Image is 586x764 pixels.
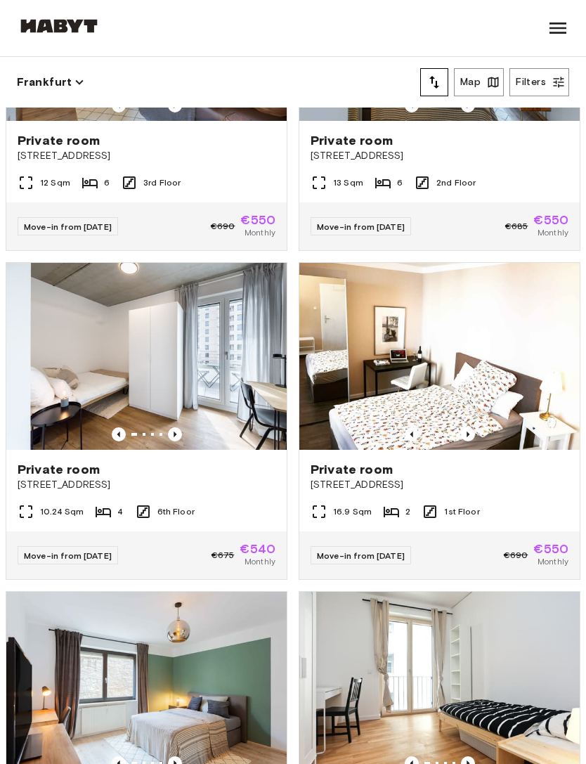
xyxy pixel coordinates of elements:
span: 16.9 Sqm [333,505,372,518]
button: Frankfurt [17,72,84,92]
span: €675 [211,549,235,562]
button: Previous image [461,427,475,441]
span: Move-in from [DATE] [24,221,112,232]
img: Habyt [17,19,101,33]
span: 12 Sqm [40,176,70,189]
span: Monthly [538,226,568,239]
span: Private room [311,132,393,149]
span: 6 [104,176,110,189]
span: 3rd Floor [143,176,181,189]
img: Marketing picture of unit DE-04-037-027-01Q [6,263,287,450]
span: €690 [211,220,235,233]
span: [STREET_ADDRESS] [18,478,275,492]
button: Previous image [405,427,419,441]
button: Previous image [168,427,182,441]
span: [STREET_ADDRESS] [311,478,568,492]
span: 13 Sqm [333,176,363,189]
span: 6th Floor [157,505,195,518]
a: Marketing picture of unit DE-04-037-027-01QPrevious imagePrevious imagePrivate room[STREET_ADDRES... [6,262,287,580]
span: 2nd Floor [436,176,476,189]
span: 1st Floor [444,505,479,518]
span: Move-in from [DATE] [317,550,405,561]
button: Map [454,68,504,96]
span: €550 [533,214,568,226]
span: [STREET_ADDRESS] [18,149,275,163]
span: Private room [18,132,100,149]
span: €685 [505,220,528,233]
button: Previous image [112,427,126,441]
span: Monthly [538,555,568,568]
span: [STREET_ADDRESS] [311,149,568,163]
img: Marketing picture of unit DE-04-005-003-01HF [299,263,580,450]
span: Monthly [245,226,275,239]
span: Move-in from [DATE] [317,221,405,232]
span: €550 [240,214,275,226]
span: €550 [533,543,568,555]
span: Private room [311,461,393,478]
a: Marketing picture of unit DE-04-005-003-01HFPrevious imagePrevious imagePrivate room[STREET_ADDRE... [299,262,580,580]
span: 10.24 Sqm [40,505,84,518]
span: 6 [397,176,403,189]
span: 4 [117,505,123,518]
span: Move-in from [DATE] [24,550,112,561]
span: €690 [504,549,528,562]
span: Monthly [245,555,275,568]
button: tune [420,68,448,96]
span: €540 [240,543,275,555]
button: Filters [509,68,569,96]
span: 2 [405,505,410,518]
span: Private room [18,461,100,478]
